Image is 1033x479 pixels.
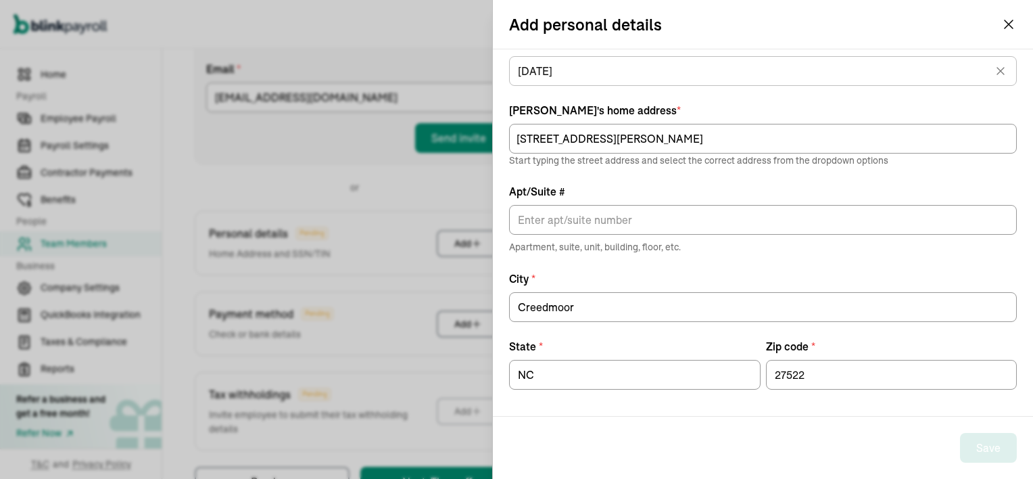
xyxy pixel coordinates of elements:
[509,14,662,35] h2: Add personal details
[509,338,761,355] label: State
[976,440,1001,456] div: Save
[766,338,1017,355] label: Zip code
[509,205,1017,235] input: Apt/Suite #
[509,360,761,390] input: State
[509,102,1017,118] div: [PERSON_NAME] 's home address
[509,154,1017,167] p: Start typing the street address and select the correct address from the dropdown options
[509,124,1017,154] input: Street address (Ex. 4594 UnionSt...)
[509,292,1017,322] input: City
[509,271,1017,287] label: City
[509,240,1017,254] span: Apartment, suite, unit, building, floor, etc.
[766,360,1017,390] input: Zip code
[509,56,1017,86] input: mm/dd/yyyy
[960,433,1017,463] button: Save
[509,183,1017,200] label: Apt/Suite #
